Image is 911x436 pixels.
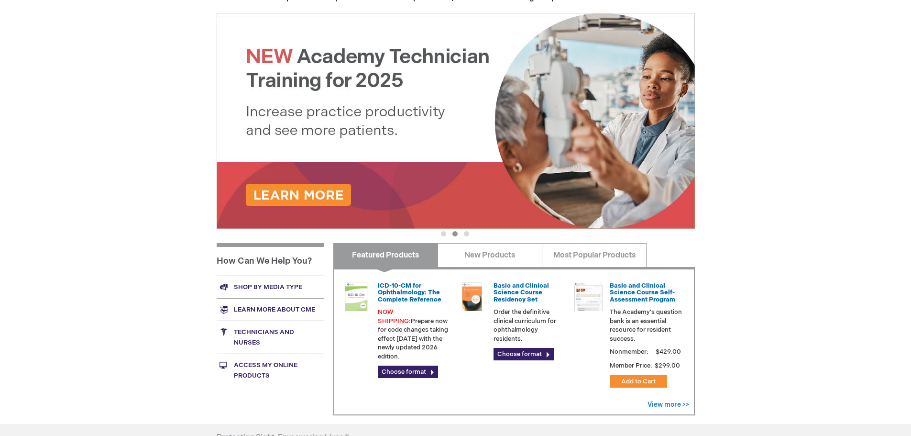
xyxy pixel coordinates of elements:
[217,298,324,321] a: Learn more about CME
[610,362,652,369] strong: Member Price:
[610,375,667,388] button: Add to Cart
[217,321,324,354] a: Technicians and nurses
[217,276,324,298] a: Shop by media type
[654,348,682,356] span: $429.00
[494,282,549,303] a: Basic and Clinical Science Course Residency Set
[378,308,450,361] p: Prepare now for code changes taking effect [DATE] with the newly updated 2026 edition.
[438,243,542,267] a: New Products
[217,243,324,276] h1: How Can We Help You?
[494,308,566,343] p: Order the definitive clinical curriculum for ophthalmology residents.
[574,282,603,311] img: bcscself_20.jpg
[621,378,656,385] span: Add to Cart
[452,231,458,236] button: 2 of 3
[648,401,689,409] a: View more >>
[378,308,411,325] font: NOW SHIPPING:
[610,346,648,358] strong: Nonmember:
[464,231,469,236] button: 3 of 3
[610,282,675,303] a: Basic and Clinical Science Course Self-Assessment Program
[458,282,486,311] img: 02850963u_47.png
[441,231,446,236] button: 1 of 3
[610,308,682,343] p: The Academy's question bank is an essential resource for resident success.
[494,348,554,360] a: Choose format
[378,366,438,378] a: Choose format
[217,354,324,387] a: Access My Online Products
[654,362,681,369] span: $299.00
[342,282,371,311] img: 0120008u_42.png
[378,282,441,303] a: ICD-10-CM for Ophthalmology: The Complete Reference
[333,243,438,267] a: Featured Products
[542,243,647,267] a: Most Popular Products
